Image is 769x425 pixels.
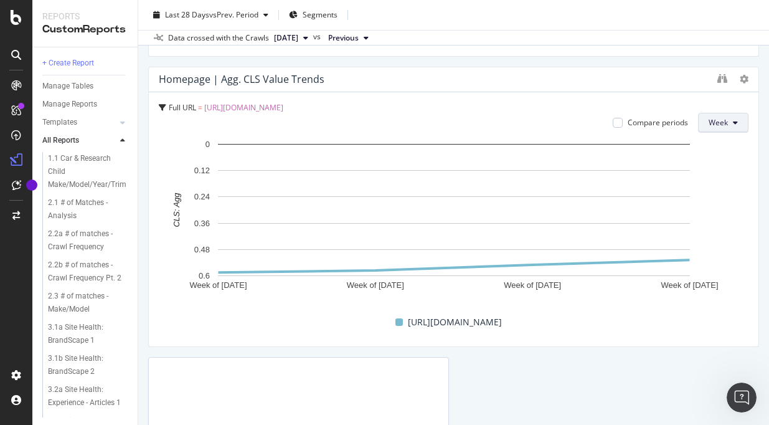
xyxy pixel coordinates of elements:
text: CLS: Agg [172,193,181,227]
svg: A chart. [159,138,748,303]
span: Full URL [169,102,196,113]
a: 2.2b # of matches - Crawl Frequency Pt. 2 [48,259,129,285]
div: Manage Reports [42,98,97,111]
span: vs Prev. Period [209,9,258,20]
a: 3.1a Site Health: BrandScape 1 [48,321,129,347]
span: Previous [328,32,359,44]
text: 0.36 [194,219,210,228]
div: Compare periods [628,117,688,128]
button: Last 28 DaysvsPrev. Period [148,5,273,25]
button: Segments [284,5,342,25]
text: Week of [DATE] [661,280,719,290]
span: Last 28 Days [165,9,209,20]
div: 2.1 # of Matches - Analysis [48,196,119,222]
div: + Create Report [42,57,94,70]
text: 0 [205,140,210,149]
text: 0.12 [194,166,210,175]
text: Week of [DATE] [190,280,247,290]
a: Templates [42,116,116,129]
div: 3.1a Site Health: BrandScape 1 [48,321,120,347]
text: 0.6 [199,271,210,280]
text: Week of [DATE] [347,280,404,290]
text: 0.48 [194,245,210,254]
span: [URL][DOMAIN_NAME] [408,315,502,330]
text: Week of [DATE] [504,280,561,290]
a: All Reports [42,134,116,147]
span: [URL][DOMAIN_NAME] [204,102,283,113]
div: Manage Tables [42,80,93,93]
div: Homepage | Agg. CLS Value Trends [159,73,324,85]
a: 2.3 # of matches - Make/Model [48,290,129,316]
div: 2.2a # of matches - Crawl Frequency [48,227,121,254]
div: binoculars [717,74,727,84]
a: Manage Tables [42,80,129,93]
iframe: Intercom live chat [727,383,757,413]
button: Week [698,113,748,133]
span: 2025 Jun. 8th [274,32,298,44]
div: Tooltip anchor [26,179,37,191]
div: Data crossed with the Crawls [168,32,269,44]
div: Templates [42,116,77,129]
a: 2.1 # of Matches - Analysis [48,196,129,222]
span: = [198,102,202,113]
div: Reports [42,10,128,22]
span: Segments [303,9,337,20]
text: 0.24 [194,192,210,201]
button: Previous [323,31,374,45]
div: 2.2b # of matches - Crawl Frequency Pt. 2 [48,259,122,285]
div: All Reports [42,134,79,147]
span: vs [313,31,323,42]
div: 2.3 # of matches - Make/Model [48,290,120,316]
a: 1.1 Car & Research Child Make/Model/Year/Trim [48,152,129,191]
div: 3.2a Site Health: Experience - Articles 1 [48,383,122,409]
div: 3.1b Site Health: BrandScape 2 [48,352,120,378]
button: [DATE] [269,31,313,45]
a: 3.2a Site Health: Experience - Articles 1 [48,383,129,409]
a: 2.2a # of matches - Crawl Frequency [48,227,129,254]
span: Week [709,117,728,128]
div: Homepage | Agg. CLS Value TrendsFull URL = [URL][DOMAIN_NAME]Compare periodsWeekA chart.[URL][DOM... [148,67,759,347]
a: 3.1b Site Health: BrandScape 2 [48,352,129,378]
a: Manage Reports [42,98,129,111]
a: + Create Report [42,57,129,70]
div: 1.1 Car & Research Child Make/Model/Year/Trim [48,152,126,191]
div: CustomReports [42,22,128,37]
